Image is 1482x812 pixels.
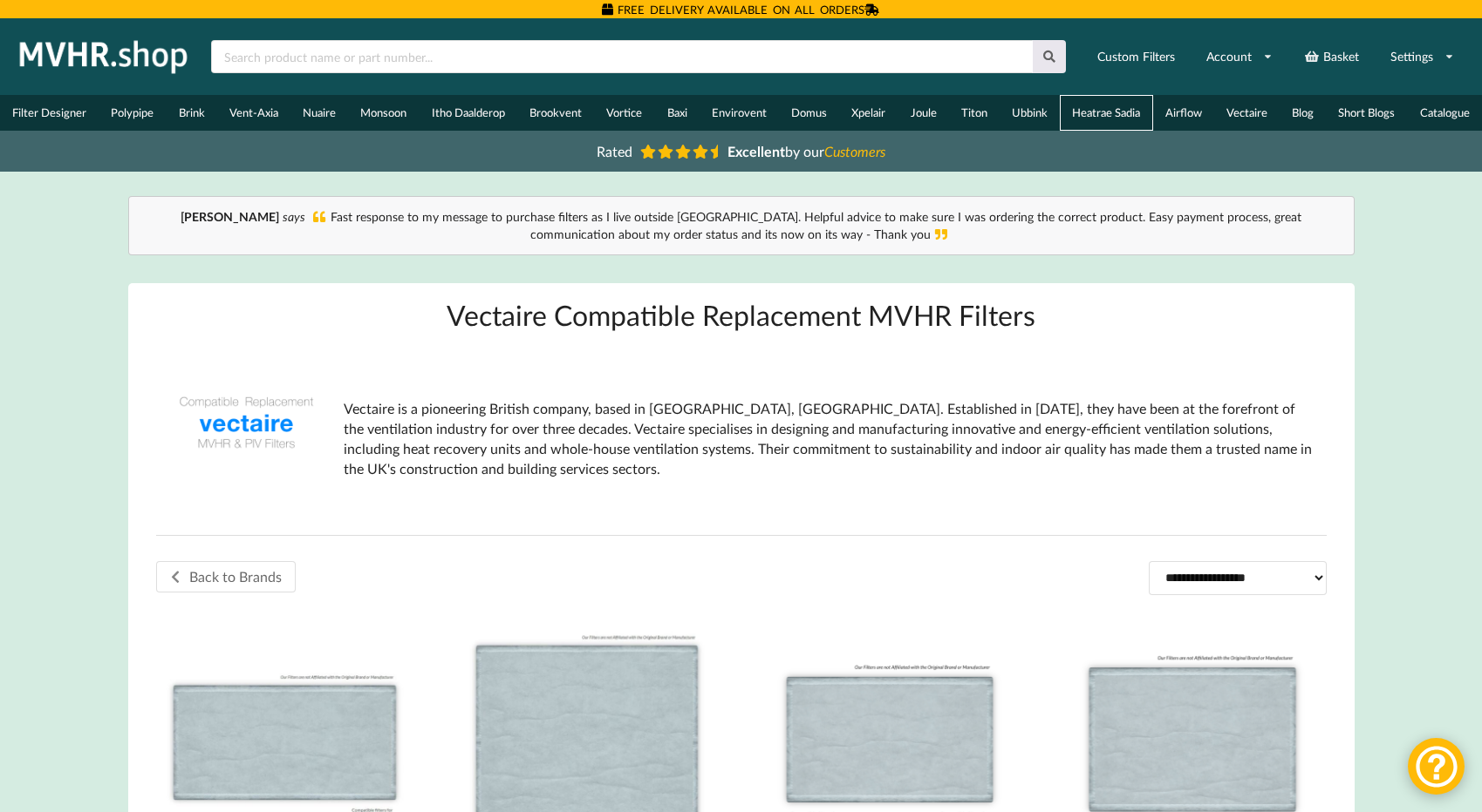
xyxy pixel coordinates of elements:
[1293,41,1370,72] a: Basket
[156,561,296,592] a: Back to Brands
[211,40,1033,73] input: Search product name or part number...
[348,95,419,131] a: Monsoon
[727,143,785,159] b: Excellent
[700,95,779,131] a: Envirovent
[1060,95,1152,131] a: Heatrae Sadia
[167,95,217,131] a: Brink
[344,399,1313,478] p: Vectaire is a pioneering British company, based in [GEOGRAPHIC_DATA], [GEOGRAPHIC_DATA]. Establis...
[1149,561,1327,594] select: Shop order
[420,95,517,131] a: Itho Daalderop
[594,95,654,131] a: Vortice
[898,95,948,131] a: Joule
[1379,41,1465,72] a: Settings
[654,95,699,131] a: Baxi
[1214,95,1280,131] a: Vectaire
[181,209,279,224] b: [PERSON_NAME]
[1326,95,1407,131] a: Short Blogs
[170,347,323,499] img: Vectaire-Compatible-Replacement-Filters.png
[727,143,885,159] span: by our
[1408,95,1482,131] a: Catalogue
[1280,95,1326,131] a: Blog
[779,95,839,131] a: Domus
[290,95,348,131] a: Nuaire
[283,209,305,224] i: says
[824,143,885,159] i: Customers
[12,35,195,78] img: mvhr.shop.png
[1000,95,1060,131] a: Ubbink
[839,95,898,131] a: Xpelair
[584,137,898,166] a: Rated Excellentby ourCustomers
[1153,95,1214,131] a: Airflow
[597,143,632,159] span: Rated
[949,95,1000,131] a: Titon
[217,95,290,131] a: Vent-Axia
[1195,41,1284,72] a: Account
[156,297,1327,333] h1: Vectaire Compatible Replacement MVHR Filters
[517,95,594,131] a: Brookvent
[147,208,1336,243] div: Fast response to my message to purchase filters as I live outside [GEOGRAPHIC_DATA]. Helpful advi...
[1086,41,1186,72] a: Custom Filters
[99,95,166,131] a: Polypipe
